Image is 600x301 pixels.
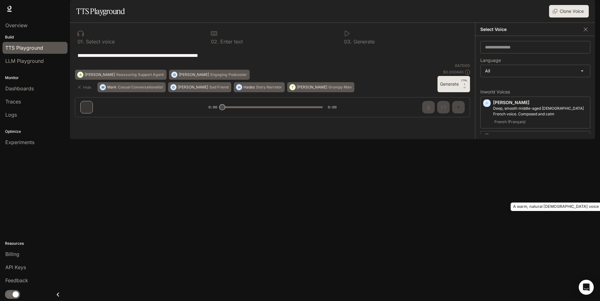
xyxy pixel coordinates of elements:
div: D [172,70,177,80]
p: Reassuring Support Agent [116,73,164,77]
button: Clone Voice [549,5,589,18]
button: HHadesStory Narrator [234,82,285,92]
p: ⏎ [461,78,467,90]
p: Grumpy Man [328,85,352,89]
button: T[PERSON_NAME]Grumpy Man [287,82,354,92]
p: Sad Friend [209,85,228,89]
p: [PERSON_NAME] [297,85,327,89]
p: [PERSON_NAME] [178,85,208,89]
p: Select voice [84,39,115,44]
p: 0 2 . [211,39,219,44]
p: 64 / 1000 [455,63,470,68]
p: 0 1 . [77,39,84,44]
p: [PERSON_NAME] [493,134,587,140]
button: GenerateCTRL +⏎ [437,76,470,92]
p: [PERSON_NAME] [179,73,209,77]
p: [PERSON_NAME] [85,73,115,77]
p: 0 3 . [344,39,352,44]
p: Enter text [219,39,243,44]
p: Inworld Voices [480,90,590,94]
button: Hide [75,82,95,92]
p: Generate [352,39,375,44]
p: Casual Conversationalist [118,85,163,89]
p: CTRL + [461,78,467,86]
p: Mark [107,85,117,89]
div: M [100,82,106,92]
button: D[PERSON_NAME]Engaging Podcaster [169,70,250,80]
button: A[PERSON_NAME]Reassuring Support Agent [75,70,167,80]
p: $ 0.000640 [443,69,464,75]
div: H [236,82,242,92]
div: All [481,65,590,77]
p: Story Narrator [256,85,282,89]
p: Hades [243,85,255,89]
div: O [171,82,176,92]
p: Deep, smooth middle-aged male French voice. Composed and calm [493,106,587,117]
button: O[PERSON_NAME]Sad Friend [168,82,231,92]
div: T [290,82,295,92]
div: Open Intercom Messenger [579,280,594,295]
button: MMarkCasual Conversationalist [97,82,166,92]
p: Language [480,58,501,63]
p: [PERSON_NAME] [493,99,587,106]
div: A [77,70,83,80]
h1: TTS Playground [76,5,125,18]
span: French (Français) [493,118,527,126]
p: Engaging Podcaster [210,73,247,77]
